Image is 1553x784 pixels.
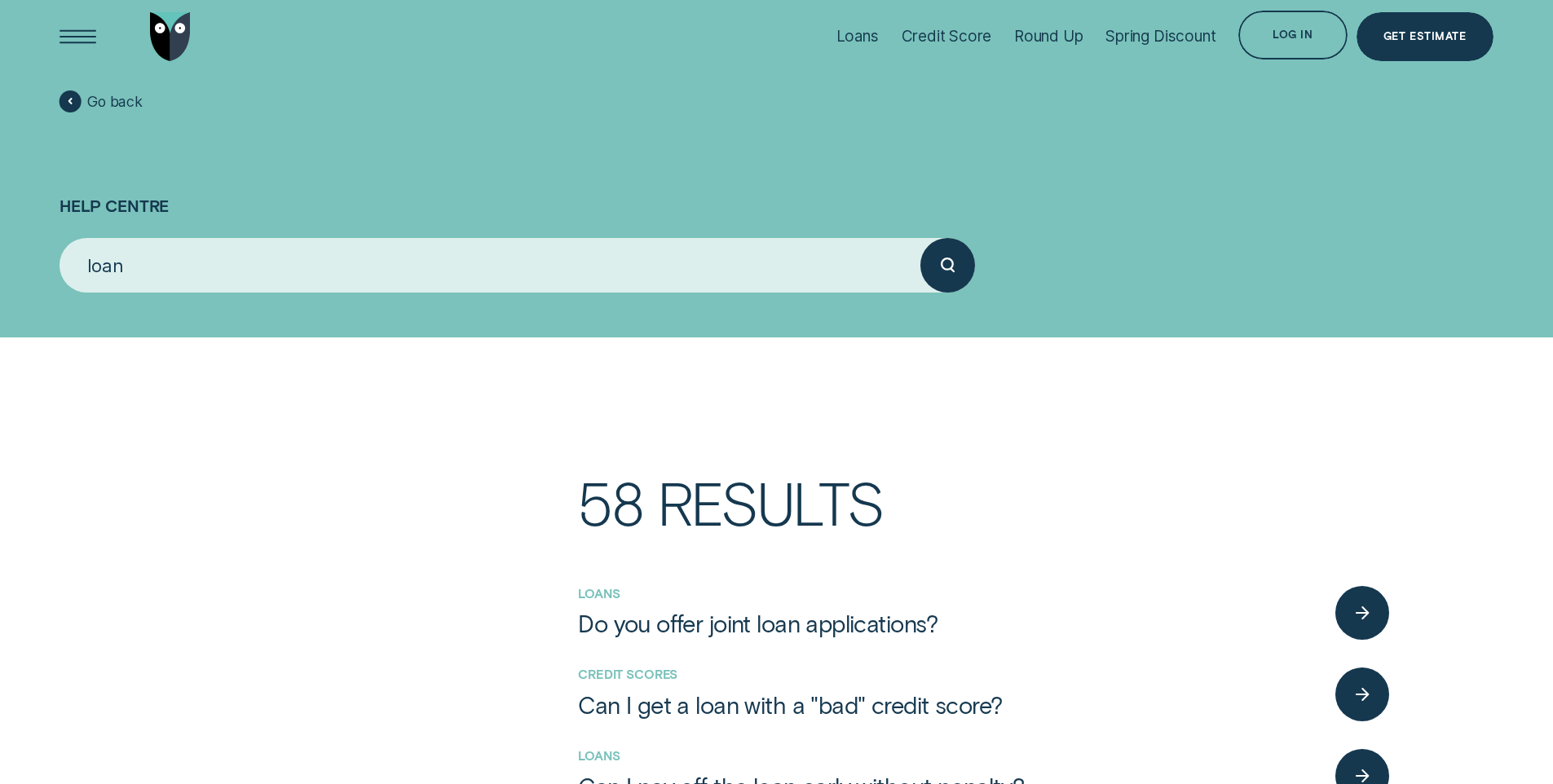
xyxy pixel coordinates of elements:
input: Search for anything... [60,238,920,293]
div: Credit Score [902,27,992,46]
a: Can I get a loan with a "bad" credit score? [578,690,1323,720]
a: Loans [578,748,620,763]
div: Spring Discount [1105,27,1215,46]
button: Log in [1238,11,1347,59]
div: Round Up [1014,27,1083,46]
button: Submit your search query. [920,238,975,293]
h1: Help Centre [60,115,1493,238]
img: Wisr [150,12,191,61]
a: Get Estimate [1357,12,1493,61]
h3: 58 Results [578,473,1389,572]
a: Loans [578,586,620,601]
div: Do you offer joint loan applications? [578,609,938,638]
a: Credit Scores [578,667,677,681]
div: Loans [836,27,879,46]
a: Go back [60,90,143,112]
div: Can I get a loan with a "bad" credit score? [578,690,1002,720]
a: Do you offer joint loan applications? [578,609,1323,638]
span: Go back [87,93,143,111]
button: Open Menu [54,12,103,61]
